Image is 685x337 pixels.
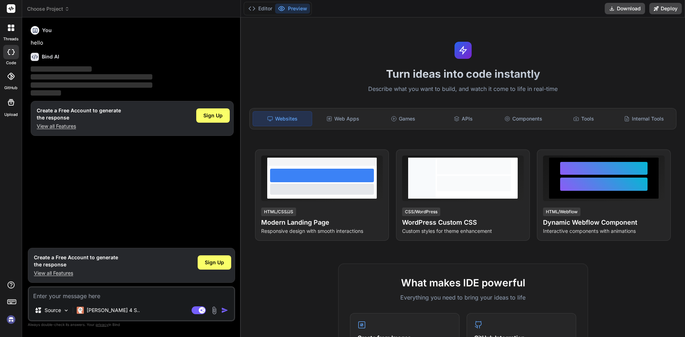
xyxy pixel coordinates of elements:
[350,293,576,302] p: Everything you need to bring your ideas to life
[4,112,18,118] label: Upload
[42,27,52,34] h6: You
[543,218,665,228] h4: Dynamic Webflow Component
[31,74,152,80] span: ‌
[31,90,61,96] span: ‌
[5,313,17,326] img: signin
[96,322,108,327] span: privacy
[87,307,140,314] p: [PERSON_NAME] 4 S..
[245,85,681,94] p: Describe what you want to build, and watch it come to life in real-time
[37,123,121,130] p: View all Features
[28,321,235,328] p: Always double-check its answers. Your in Bind
[221,307,228,314] img: icon
[34,270,118,277] p: View all Features
[554,111,613,126] div: Tools
[31,66,92,72] span: ‌
[205,259,224,266] span: Sign Up
[37,107,121,121] h1: Create a Free Account to generate the response
[34,254,118,268] h1: Create a Free Account to generate the response
[350,275,576,290] h2: What makes IDE powerful
[203,112,223,119] span: Sign Up
[6,60,16,66] label: code
[253,111,312,126] div: Websites
[31,82,152,88] span: ‌
[314,111,372,126] div: Web Apps
[31,39,234,47] p: hello
[605,3,645,14] button: Download
[543,208,580,216] div: HTML/Webflow
[63,307,69,313] img: Pick Models
[27,5,70,12] span: Choose Project
[614,111,673,126] div: Internal Tools
[649,3,682,14] button: Deploy
[245,4,275,14] button: Editor
[77,307,84,314] img: Claude 4 Sonnet
[434,111,493,126] div: APIs
[543,228,665,235] p: Interactive components with animations
[261,208,296,216] div: HTML/CSS/JS
[3,36,19,42] label: threads
[275,4,310,14] button: Preview
[261,218,383,228] h4: Modern Landing Page
[402,208,440,216] div: CSS/WordPress
[402,218,524,228] h4: WordPress Custom CSS
[45,307,61,314] p: Source
[245,67,681,80] h1: Turn ideas into code instantly
[210,306,218,315] img: attachment
[42,53,59,60] h6: Bind AI
[261,228,383,235] p: Responsive design with smooth interactions
[374,111,433,126] div: Games
[494,111,553,126] div: Components
[4,85,17,91] label: GitHub
[402,228,524,235] p: Custom styles for theme enhancement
